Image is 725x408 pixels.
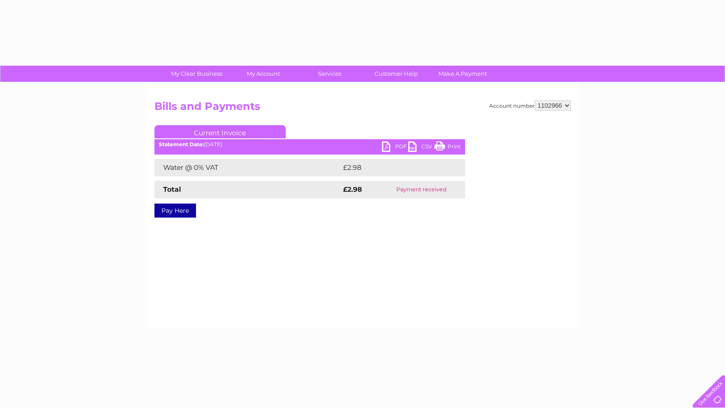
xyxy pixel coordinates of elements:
[154,125,286,138] a: Current Invoice
[154,159,341,176] td: Water @ 0% VAT
[163,185,181,193] strong: Total
[378,181,465,198] td: Payment received
[341,159,445,176] td: £2.98
[427,66,499,82] a: Make A Payment
[294,66,366,82] a: Services
[154,141,465,148] div: [DATE]
[434,141,461,154] a: Print
[159,141,204,148] b: Statement Date:
[343,185,362,193] strong: £2.98
[382,141,408,154] a: PDF
[154,100,571,117] h2: Bills and Payments
[408,141,434,154] a: CSV
[154,204,196,218] a: Pay Here
[360,66,432,82] a: Customer Help
[161,66,233,82] a: My Clear Business
[489,100,571,111] div: Account number
[227,66,299,82] a: My Account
